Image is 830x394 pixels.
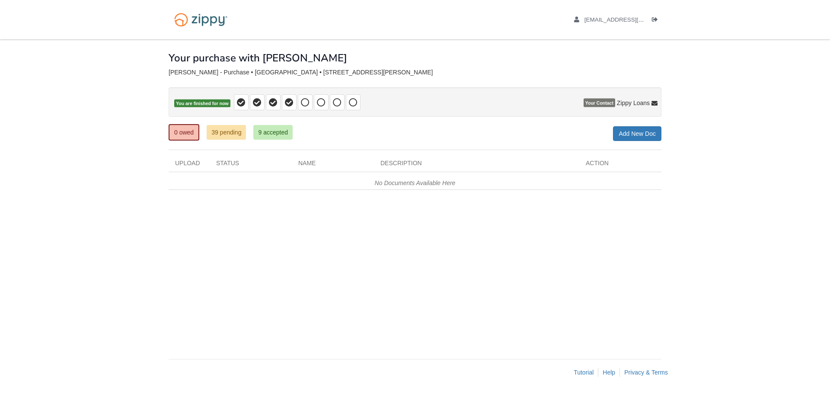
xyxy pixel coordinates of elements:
[174,99,230,108] span: You are finished for now
[169,9,233,31] img: Logo
[253,125,293,140] a: 9 accepted
[584,99,615,107] span: Your Contact
[169,159,210,172] div: Upload
[584,16,683,23] span: nmonteiro65@gmail.com
[624,369,668,376] a: Privacy & Terms
[292,159,374,172] div: Name
[603,369,615,376] a: Help
[169,124,199,141] a: 0 owed
[579,159,661,172] div: Action
[169,52,347,64] h1: Your purchase with [PERSON_NAME]
[574,369,594,376] a: Tutorial
[613,126,661,141] a: Add New Doc
[652,16,661,25] a: Log out
[617,99,650,107] span: Zippy Loans
[210,159,292,172] div: Status
[574,16,683,25] a: edit profile
[375,179,456,186] em: No Documents Available Here
[207,125,246,140] a: 39 pending
[374,159,579,172] div: Description
[169,69,661,76] div: [PERSON_NAME] - Purchase • [GEOGRAPHIC_DATA] • [STREET_ADDRESS][PERSON_NAME]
